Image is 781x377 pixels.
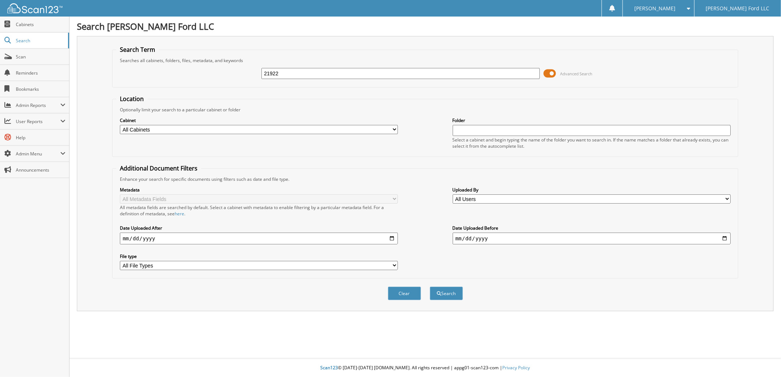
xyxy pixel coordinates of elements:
[706,6,770,11] span: [PERSON_NAME] Ford LLC
[388,287,421,300] button: Clear
[120,117,398,123] label: Cabinet
[453,187,731,193] label: Uploaded By
[16,21,65,28] span: Cabinets
[116,107,735,113] div: Optionally limit your search to a particular cabinet or folder
[503,365,530,371] a: Privacy Policy
[16,54,65,60] span: Scan
[453,137,731,149] div: Select a cabinet and begin typing the name of the folder you want to search in. If the name match...
[16,118,60,125] span: User Reports
[120,187,398,193] label: Metadata
[116,95,147,103] legend: Location
[634,6,675,11] span: [PERSON_NAME]
[16,102,60,108] span: Admin Reports
[16,37,64,44] span: Search
[120,204,398,217] div: All metadata fields are searched by default. Select a cabinet with metadata to enable filtering b...
[453,225,731,231] label: Date Uploaded Before
[120,233,398,244] input: start
[560,71,593,76] span: Advanced Search
[116,57,735,64] div: Searches all cabinets, folders, files, metadata, and keywords
[16,86,65,92] span: Bookmarks
[16,151,60,157] span: Admin Menu
[7,3,63,13] img: scan123-logo-white.svg
[453,233,731,244] input: end
[120,253,398,259] label: File type
[453,117,731,123] label: Folder
[16,70,65,76] span: Reminders
[116,46,159,54] legend: Search Term
[120,225,398,231] label: Date Uploaded After
[16,167,65,173] span: Announcements
[321,365,338,371] span: Scan123
[69,359,781,377] div: © [DATE]-[DATE] [DOMAIN_NAME]. All rights reserved | appg01-scan123-com |
[116,176,735,182] div: Enhance your search for specific documents using filters such as date and file type.
[430,287,463,300] button: Search
[175,211,184,217] a: here
[77,20,774,32] h1: Search [PERSON_NAME] Ford LLC
[116,164,201,172] legend: Additional Document Filters
[16,134,65,141] span: Help
[744,342,781,377] iframe: Chat Widget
